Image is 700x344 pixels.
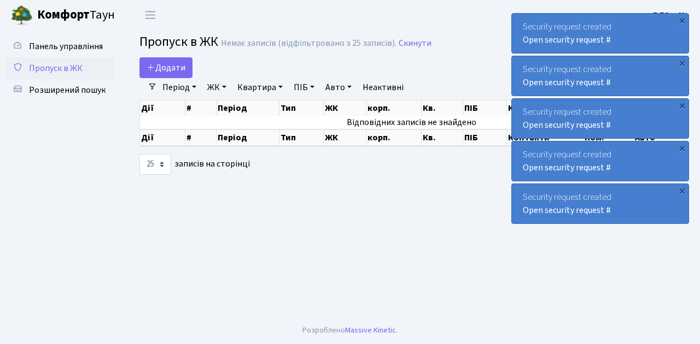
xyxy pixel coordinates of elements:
div: × [676,143,687,153]
img: logo.png [11,4,33,26]
a: Скинути [399,38,431,49]
th: Дії [140,129,185,146]
td: Відповідних записів не знайдено [140,116,684,129]
th: ПІБ [463,100,506,116]
th: Контакти [507,100,584,116]
th: Тип [279,100,324,116]
a: ВЛ2 -. К. [653,9,687,22]
a: Massive Kinetic [345,324,396,336]
a: Open security request # [523,76,611,88]
a: Додати [139,57,192,78]
a: Open security request # [523,204,611,216]
th: # [185,100,216,116]
span: Додати [147,62,185,74]
div: × [676,57,687,68]
div: Security request created [512,99,689,138]
a: ЖК [203,78,231,97]
a: Розширений пошук [5,79,115,101]
span: Розширений пошук [29,84,106,96]
div: × [676,185,687,196]
a: Пропуск в ЖК [5,57,115,79]
th: Період [217,100,279,116]
div: Security request created [512,56,689,96]
th: Кв. [422,100,464,116]
div: Немає записів (відфільтровано з 25 записів). [221,38,396,49]
span: Таун [37,6,115,25]
th: корп. [366,100,422,116]
a: Панель управління [5,35,115,57]
a: ПІБ [289,78,319,97]
a: Неактивні [358,78,408,97]
a: Квартира [233,78,287,97]
a: Авто [321,78,356,97]
button: Переключити навігацію [137,6,164,24]
div: × [676,100,687,111]
a: Open security request # [523,162,611,174]
select: записів на сторінці [139,154,171,175]
th: ЖК [324,100,366,116]
a: Open security request # [523,119,611,131]
th: корп. [366,129,422,146]
th: Тип [279,129,324,146]
th: # [185,129,216,146]
span: Панель управління [29,40,103,52]
div: Security request created [512,184,689,223]
th: ПІБ [463,129,506,146]
th: Кв. [422,129,464,146]
span: Пропуск в ЖК [139,32,218,51]
div: Розроблено . [302,324,398,336]
label: записів на сторінці [139,154,250,175]
span: Пропуск в ЖК [29,62,83,74]
div: Security request created [512,14,689,53]
div: Security request created [512,141,689,181]
a: Open security request # [523,34,611,46]
b: ВЛ2 -. К. [653,9,687,21]
div: × [676,15,687,26]
th: ЖК [324,129,366,146]
b: Комфорт [37,6,90,23]
a: Період [158,78,201,97]
th: Період [217,129,279,146]
th: Дії [140,100,185,116]
th: Контакти [507,129,584,146]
